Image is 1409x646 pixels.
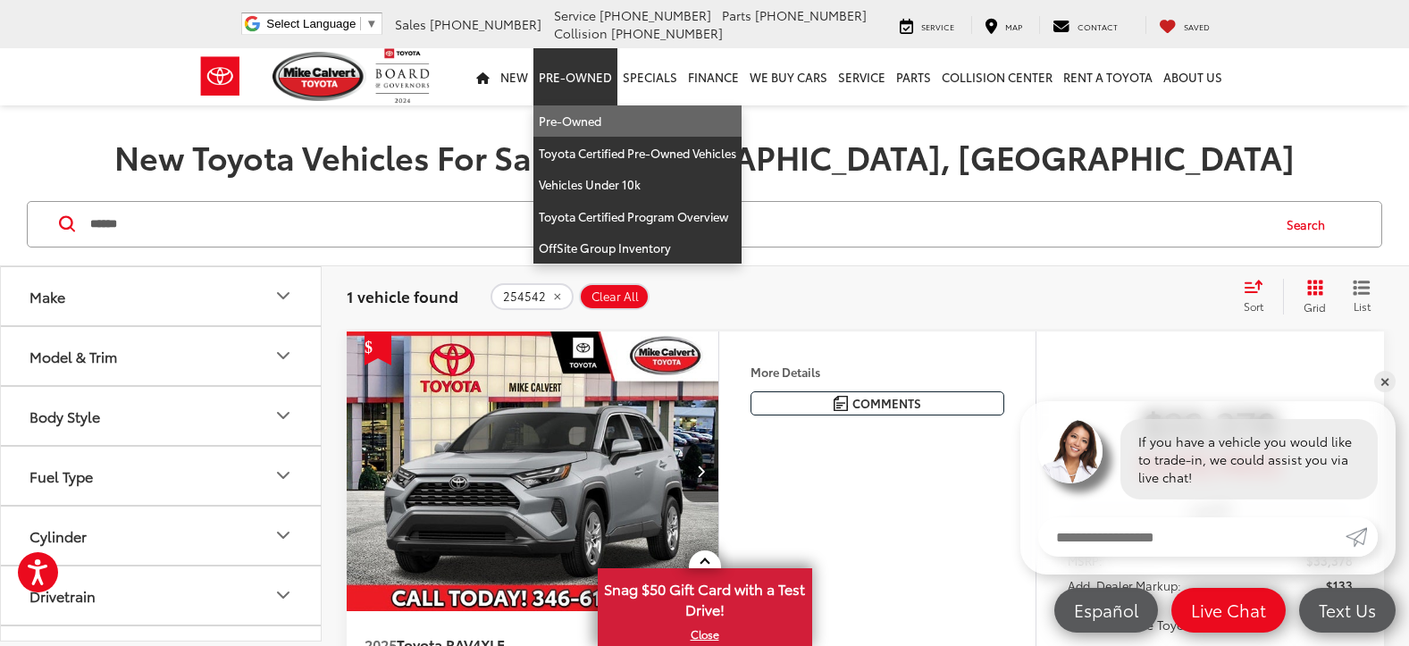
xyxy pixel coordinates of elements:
span: Sales [395,15,426,33]
img: Mike Calvert Toyota [273,52,367,101]
button: Search [1270,202,1351,247]
div: Make [273,285,294,306]
button: Add. Available Toyota Offers: [1068,616,1266,633]
div: Cylinder [29,527,87,544]
a: Pre-Owned [533,105,742,138]
span: [PHONE_NUMBER] [600,6,711,24]
a: WE BUY CARS [744,48,833,105]
a: Map [971,16,1036,34]
span: Parts [722,6,751,24]
a: Select Language​ [266,17,377,30]
span: Service [921,21,954,32]
span: ​ [360,17,361,30]
span: ▼ [365,17,377,30]
a: Service [886,16,968,34]
span: Saved [1184,21,1210,32]
button: Next image [683,440,718,502]
span: Grid [1304,299,1326,315]
a: Pre-Owned [533,48,617,105]
span: Service [554,6,596,24]
span: $133 [1326,576,1353,594]
input: Enter your message [1038,517,1346,557]
button: Model & TrimModel & Trim [1,327,323,385]
span: Collision [554,24,608,42]
img: Toyota [187,47,254,105]
a: Service [833,48,891,105]
a: Home [471,48,495,105]
a: Contact [1039,16,1131,34]
div: Make [29,288,65,305]
div: Fuel Type [29,467,93,484]
a: Toyota Certified Pre-Owned Vehicles [533,138,742,170]
span: 254542 [503,289,546,304]
button: Comments [751,391,1004,415]
button: remove 254542 [491,283,574,310]
span: Add. Dealer Markup: [1068,576,1181,594]
span: Comments [852,395,921,412]
a: Live Chat [1171,588,1286,633]
img: Comments [834,396,848,411]
span: 1 vehicle found [347,285,458,306]
div: Fuel Type [273,465,294,486]
button: MakeMake [1,267,323,325]
a: Rent a Toyota [1058,48,1158,105]
a: Collision Center [936,48,1058,105]
button: Clear All [579,283,650,310]
a: OffSite Group Inventory [533,232,742,264]
button: DrivetrainDrivetrain [1,566,323,625]
span: [PHONE_NUMBER] [430,15,541,33]
div: If you have a vehicle you would like to trade-in, we could assist you via live chat! [1120,419,1378,499]
div: Body Style [29,407,100,424]
a: Parts [891,48,936,105]
span: Map [1005,21,1022,32]
a: About Us [1158,48,1228,105]
span: $1,000 [1315,616,1353,633]
button: Grid View [1283,279,1339,315]
a: 2025 Toyota RAV4 XLE FWD2025 Toyota RAV4 XLE FWD2025 Toyota RAV4 XLE FWD2025 Toyota RAV4 XLE FWD [346,331,720,611]
h4: More Details [751,365,1004,378]
button: CylinderCylinder [1,507,323,565]
img: 2025 Toyota RAV4 XLE FWD [346,331,720,612]
div: Drivetrain [273,584,294,606]
span: Sort [1244,298,1263,314]
a: My Saved Vehicles [1145,16,1223,34]
span: Contact [1078,21,1118,32]
button: Fuel TypeFuel Type [1,447,323,505]
span: Get Price Drop Alert [365,331,391,365]
a: Finance [683,48,744,105]
a: New [495,48,533,105]
div: Drivetrain [29,587,96,604]
img: Agent profile photo [1038,419,1103,483]
span: [PHONE_NUMBER] [755,6,867,24]
span: List [1353,298,1371,314]
div: Cylinder [273,524,294,546]
div: 2025 Toyota RAV4 XLE 0 [346,331,720,611]
span: Snag $50 Gift Card with a Test Drive! [600,570,810,625]
a: Specials [617,48,683,105]
span: Select Language [266,17,356,30]
span: Live Chat [1182,599,1275,621]
a: Text Us [1299,588,1396,633]
a: Vehicles Under 10k [533,169,742,201]
a: Español [1054,588,1158,633]
span: Text Us [1310,599,1385,621]
button: Select sort value [1235,279,1283,315]
span: Clear All [591,289,639,304]
div: Model & Trim [273,345,294,366]
input: Search by Make, Model, or Keyword [88,203,1270,246]
div: Model & Trim [29,348,117,365]
button: List View [1339,279,1384,315]
span: Español [1065,599,1147,621]
div: Body Style [273,405,294,426]
span: Add. Available Toyota Offers: [1068,616,1263,633]
a: Submit [1346,517,1378,557]
button: Body StyleBody Style [1,387,323,445]
a: Toyota Certified Program Overview [533,201,742,233]
span: [PHONE_NUMBER] [611,24,723,42]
